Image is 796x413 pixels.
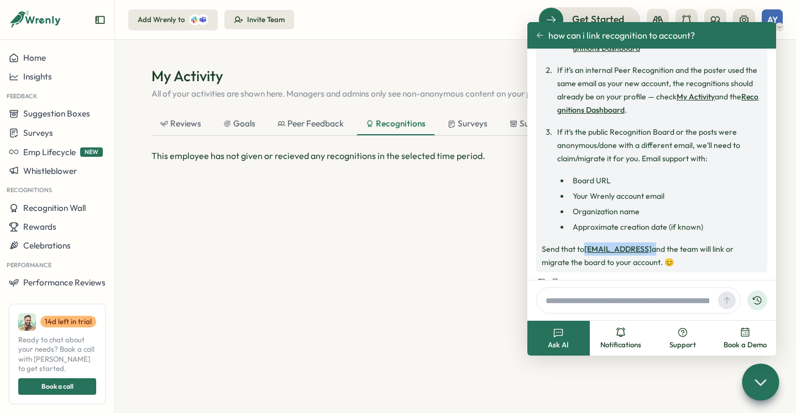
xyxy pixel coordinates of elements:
[669,340,696,350] span: Support
[448,118,488,130] div: Surveys
[677,92,715,102] a: My Activity
[548,30,695,40] span: how can i link recognition to account?
[128,9,218,30] button: Add Wrenly to
[23,203,86,213] span: Recognition Wall
[23,52,46,63] span: Home
[724,340,767,350] span: Book a Demo
[95,14,106,25] button: Expand sidebar
[18,313,36,331] img: Ali Khan
[762,9,783,30] button: AY
[160,118,201,130] div: Reviews
[569,174,762,187] li: Board URL
[510,118,565,130] div: Suggestions
[590,321,652,356] button: Notifications
[23,147,76,157] span: Emp Lifecycle
[247,15,285,25] div: Invite Team
[714,321,777,356] button: Book a Demo
[23,108,90,119] span: Suggestion Boxes
[80,147,103,157] span: NEW
[538,7,640,31] button: Get Started
[23,128,53,138] span: Surveys
[549,277,559,287] button: Copy to clipboard
[557,125,762,165] p: If it’s the public Recognition Board or the posts were anonymous/done with a different email, we’...
[569,189,762,203] li: Your Wrenly account email
[536,30,695,40] button: how can i link recognition to account?
[223,118,255,130] div: Goals
[600,340,641,350] span: Notifications
[584,244,652,254] a: [EMAIL_ADDRESS]
[527,321,590,356] button: Ask AI
[652,321,714,356] button: Support
[224,10,294,30] button: Invite Team
[40,316,96,328] a: 14d left in trial
[548,340,569,350] span: Ask AI
[23,166,77,176] span: Whistleblower
[18,378,96,395] button: Book a call
[569,220,762,234] li: Approximate creation date (if known)
[573,30,761,53] a: Recognitions Dashboard
[23,277,106,288] span: Performance Reviews
[151,66,760,86] h1: My Activity
[557,63,762,117] p: If it’s an internal Peer Recognition and the poster used the same email as your new account, the ...
[557,92,758,115] a: Recognitions Dashboard
[767,15,778,24] span: AY
[138,15,185,25] div: Add Wrenly to
[569,205,762,218] li: Organization name
[23,71,52,82] span: Insights
[151,88,760,100] p: All of your activities are shown here. Managers and admins only see non-anonymous content on your...
[23,240,71,251] span: Celebrations
[366,118,426,130] div: Recognitions
[23,221,56,232] span: Rewards
[151,149,760,163] p: This employee has not given or recieved any recognitions in the selected time period.
[572,12,624,27] span: Get Started
[542,242,762,269] p: Send that to and the team will link or migrate the board to your account. 😊
[18,335,96,374] span: Ready to chat about your needs? Book a call with [PERSON_NAME] to get started.
[277,118,344,130] div: Peer Feedback
[41,379,74,394] span: Book a call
